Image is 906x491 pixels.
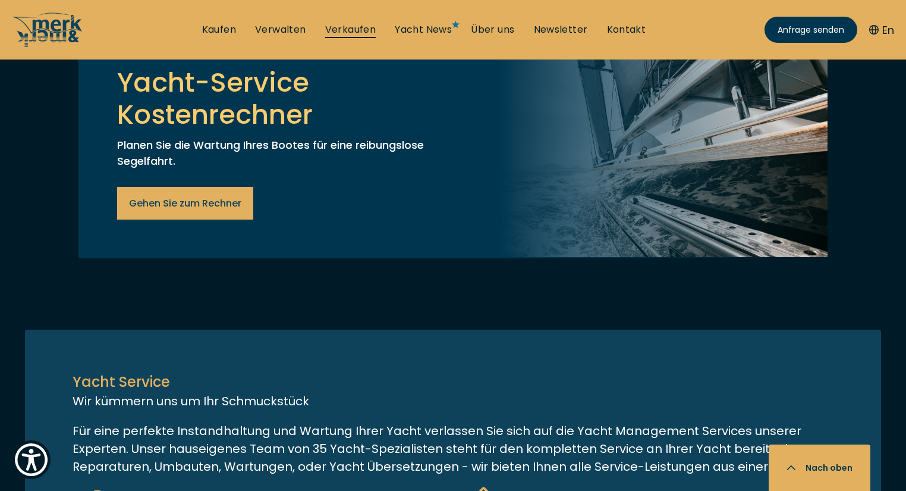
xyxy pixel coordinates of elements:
[255,23,306,36] a: Verwalten
[12,440,51,479] button: Show Accessibility Preferences
[869,22,894,38] button: En
[117,187,253,220] a: Gehen Sie zum Rechner
[117,137,462,169] p: Planen Sie die Wartung Ihres Bootes für eine reibungslose Segelfahrt.
[395,23,452,36] a: Yacht News
[202,23,236,36] a: Kaufen
[471,23,514,36] a: Über uns
[607,23,646,36] a: Kontakt
[765,17,857,43] a: Anfrage senden
[73,422,833,476] p: Für eine perfekte Instandhaltung und Wartung Ihrer Yacht verlassen Sie sich auf die Yacht Managem...
[129,196,241,211] span: Gehen Sie zum Rechner
[117,67,462,131] h5: Yacht-Service Kostenrechner
[325,23,376,36] a: Verkaufen
[73,392,833,410] p: Wir kümmern uns um Ihr Schmuckstück
[73,371,833,392] p: Yacht Service
[778,24,844,36] span: Anfrage senden
[534,23,588,36] a: Newsletter
[769,445,870,491] button: Nach oben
